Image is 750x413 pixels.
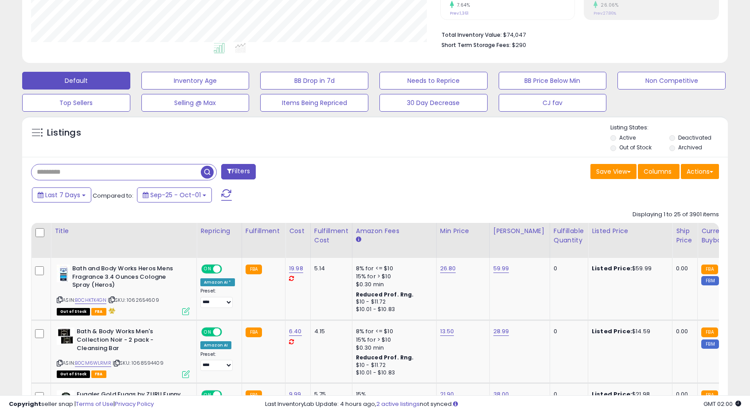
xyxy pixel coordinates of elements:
[379,72,488,90] button: Needs to Reprice
[554,327,581,335] div: 0
[22,94,130,112] button: Top Sellers
[678,144,702,151] label: Archived
[592,265,665,273] div: $59.99
[200,278,235,286] div: Amazon AI *
[356,298,430,306] div: $10 - $11.72
[106,308,116,314] i: hazardous material
[592,264,632,273] b: Listed Price:
[610,124,727,132] p: Listing States:
[246,327,262,337] small: FBA
[678,134,711,141] label: Deactivated
[141,72,250,90] button: Inventory Age
[701,327,718,337] small: FBA
[314,226,348,245] div: Fulfillment Cost
[644,167,672,176] span: Columns
[32,187,91,203] button: Last 7 Days
[356,273,430,281] div: 15% for > $10
[493,327,509,336] a: 28.99
[115,400,154,408] a: Privacy Policy
[356,281,430,288] div: $0.30 min
[150,191,201,199] span: Sep-25 - Oct-01
[57,308,90,316] span: All listings that are currently out of stock and unavailable for purchase on Amazon
[356,369,430,377] div: $10.01 - $10.83
[703,400,741,408] span: 2025-10-9 02:00 GMT
[450,11,469,16] small: Prev: 1,361
[113,359,164,366] span: | SKU: 1068594409
[554,265,581,273] div: 0
[454,2,470,8] small: 7.64%
[701,226,747,245] div: Current Buybox Price
[260,94,368,112] button: Items Being Repriced
[592,327,632,335] b: Listed Price:
[356,306,430,313] div: $10.01 - $10.83
[701,276,719,285] small: FBM
[91,370,106,378] span: FBA
[200,226,238,236] div: Repricing
[202,265,213,273] span: ON
[592,327,665,335] div: $14.59
[376,400,420,408] a: 2 active listings
[701,339,719,349] small: FBM
[108,296,159,304] span: | SKU: 1062654609
[356,265,430,273] div: 8% for <= $10
[356,362,430,369] div: $10 - $11.72
[441,31,502,39] b: Total Inventory Value:
[9,400,41,408] strong: Copyright
[93,191,133,200] span: Compared to:
[9,400,154,409] div: seller snap | |
[57,265,70,282] img: 41CujS45k3L._SL40_.jpg
[57,327,74,345] img: 41stppP+qGL._SL40_.jpg
[200,288,235,308] div: Preset:
[493,264,509,273] a: 59.99
[221,328,235,336] span: OFF
[314,327,345,335] div: 4.15
[598,2,618,8] small: 26.06%
[76,400,113,408] a: Terms of Use
[499,72,607,90] button: BB Price Below Min
[499,94,607,112] button: CJ fav
[441,29,712,39] li: $74,047
[356,336,430,344] div: 15% for > $10
[441,41,511,49] b: Short Term Storage Fees:
[246,226,281,236] div: Fulfillment
[512,41,526,49] span: $290
[22,72,130,90] button: Default
[47,127,81,139] h5: Listings
[356,354,414,361] b: Reduced Prof. Rng.
[91,308,106,316] span: FBA
[221,265,235,273] span: OFF
[72,265,180,292] b: Bath and Body Works Heros Mens Fragrance 3.4 Ounces Cologne Spray (Heros)
[137,187,212,203] button: Sep-25 - Oct-01
[289,264,303,273] a: 19.98
[617,72,726,90] button: Non Competitive
[45,191,80,199] span: Last 7 Days
[440,327,454,336] a: 13.50
[440,264,456,273] a: 26.80
[676,226,694,245] div: Ship Price
[356,344,430,352] div: $0.30 min
[681,164,719,179] button: Actions
[638,164,680,179] button: Columns
[246,265,262,274] small: FBA
[356,327,430,335] div: 8% for <= $10
[77,327,184,355] b: Bath & Body Works Men's Collection Noir - 2 pack - Cleansing Bar
[554,226,584,245] div: Fulfillable Quantity
[440,226,486,236] div: Min Price
[289,226,307,236] div: Cost
[202,328,213,336] span: ON
[676,327,691,335] div: 0.00
[356,236,361,244] small: Amazon Fees.
[356,226,433,236] div: Amazon Fees
[676,265,691,273] div: 0.00
[75,296,106,304] a: B0CHKTK4GN
[57,265,190,314] div: ASIN:
[221,164,256,179] button: Filters
[590,164,637,179] button: Save View
[57,327,190,377] div: ASIN:
[141,94,250,112] button: Selling @ Max
[200,341,231,349] div: Amazon AI
[75,359,111,367] a: B0CM6WLRMR
[619,144,652,151] label: Out of Stock
[592,226,668,236] div: Listed Price
[57,370,90,378] span: All listings that are currently out of stock and unavailable for purchase on Amazon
